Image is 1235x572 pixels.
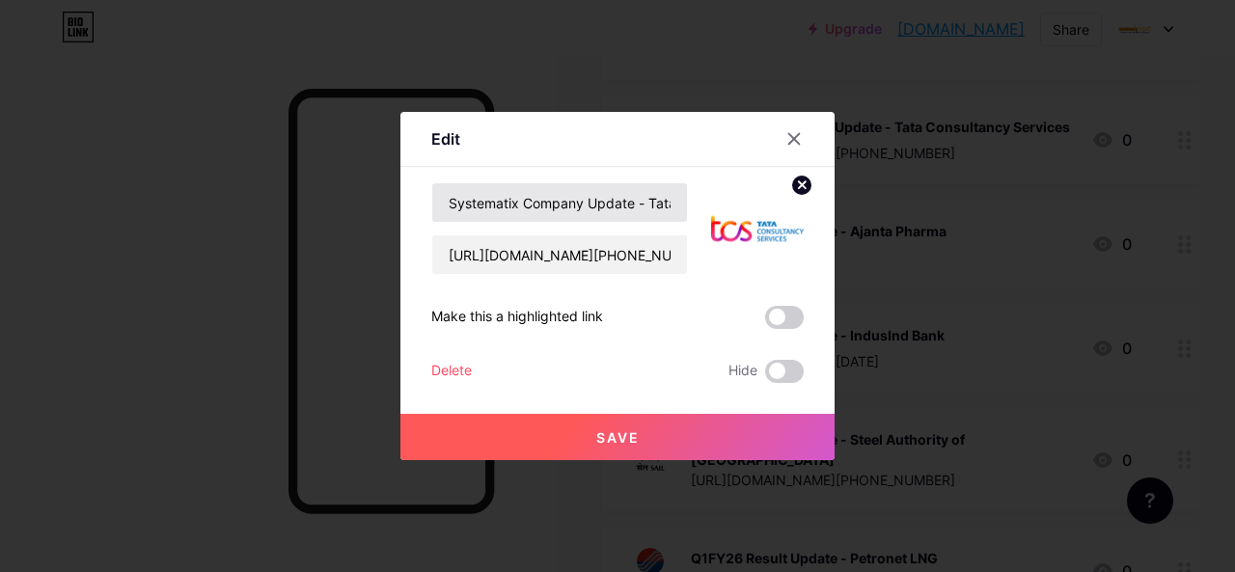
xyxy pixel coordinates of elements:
[431,360,472,383] div: Delete
[432,235,687,274] input: URL
[400,414,835,460] button: Save
[596,429,640,446] span: Save
[431,306,603,329] div: Make this a highlighted link
[431,127,460,150] div: Edit
[728,360,757,383] span: Hide
[432,183,687,222] input: Title
[711,182,804,275] img: link_thumbnail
